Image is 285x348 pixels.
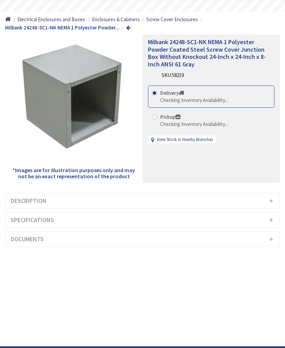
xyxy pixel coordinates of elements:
a: Enclosures & Cabinets [92,16,140,23]
h3: Documents [5,232,280,247]
a: Electrical Enclosures and Boxes [17,16,85,23]
div: Checking Inventory Availability... [160,120,228,128]
h5: *Images are for illustration purposes only and may not be an exact representation of the product [10,167,137,179]
a: View Stock in Nearby Branches [157,137,213,143]
span: 58219 [172,72,184,78]
rs-layer: Free Same Day Pickup at 19 Locations [93,3,191,9]
h3: Specifications [5,212,280,228]
strong: Delivery [160,90,184,96]
div: Checking Inventory Availability... [160,96,228,104]
strong: Milbank 24248-SC1-NK NEMA 1 Polyester Powder... [5,24,120,31]
h3: Description [5,193,280,208]
strong: Pickup [160,114,181,120]
div: SKU: [162,72,184,79]
a: Screw Cover Enclosures [146,16,198,23]
img: Milbank 24248-SC1-NK NEMA 1 Polyester Powder Coated Steel Screw Cover Junction Box Without Knocko... [10,35,137,162]
span: Milbank 24248-SC1-NK NEMA 1 Polyester Powder Coated Steel Screw Cover Junction Box Without Knocko... [148,38,266,68]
